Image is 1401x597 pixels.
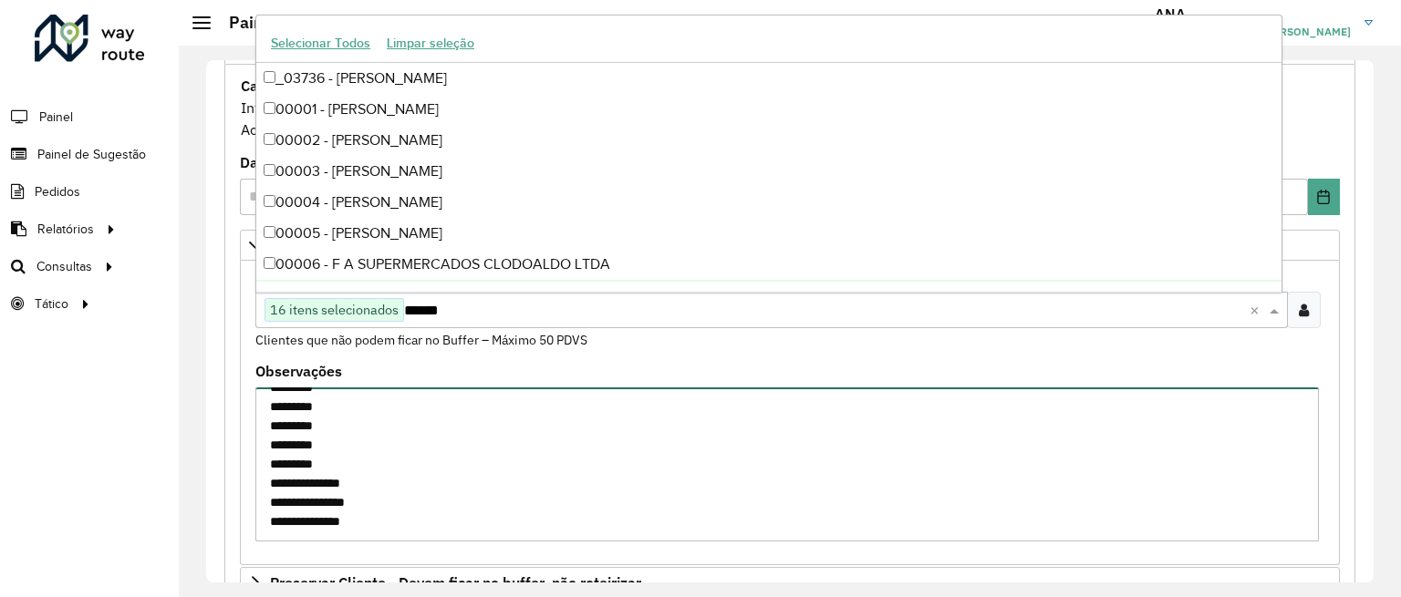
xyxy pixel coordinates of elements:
span: Painel de Sugestão [37,145,146,164]
div: 00005 - [PERSON_NAME] [256,218,1282,249]
a: Contato Rápido [1111,4,1150,43]
button: Limpar seleção [379,29,483,57]
div: 00004 - [PERSON_NAME] [256,187,1282,218]
div: 00002 - [PERSON_NAME] [256,125,1282,156]
strong: Cadastro Painel de sugestão de roteirização: [241,77,542,95]
div: _03736 - [PERSON_NAME] [256,63,1282,94]
span: Pedidos [35,182,80,201]
span: Preservar Cliente - Devem ficar no buffer, não roteirizar [270,575,641,590]
div: 00001 - [PERSON_NAME] [256,94,1282,125]
ng-dropdown-panel: Options list [255,15,1282,293]
div: 00003 - [PERSON_NAME] [256,156,1282,187]
span: Tático [35,294,68,314]
button: Choose Date [1308,179,1340,215]
div: Priorizar Cliente - Não podem ficar no buffer [240,261,1340,565]
label: Data de Vigência Inicial [240,151,407,173]
div: 00006 - F A SUPERMERCADOS CLODOALDO LTDA [256,249,1282,280]
a: Priorizar Cliente - Não podem ficar no buffer [240,230,1340,261]
div: Informe a data de inicio, fim e preencha corretamente os campos abaixo. Ao final, você irá pré-vi... [240,74,1340,141]
span: 16 itens selecionados [265,299,403,321]
span: Relatórios [37,220,94,239]
span: Consultas [36,257,92,276]
button: Selecionar Todos [263,29,379,57]
span: Clear all [1250,299,1265,321]
div: 00007 - [PERSON_NAME] DAS DORES EZAQUIEL DA CONCEICAO [256,280,1282,311]
label: Observações [255,360,342,382]
h2: Painel de Sugestão - Editar registro [211,13,498,33]
span: Painel [39,108,73,127]
small: Clientes que não podem ficar no Buffer – Máximo 50 PDVS [255,332,587,348]
h3: ANA [1155,5,1351,23]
